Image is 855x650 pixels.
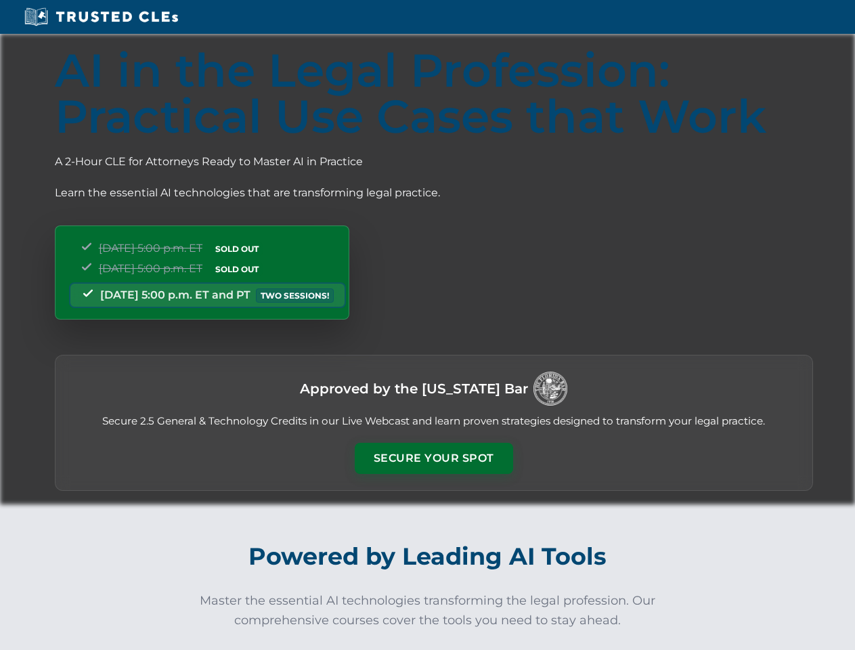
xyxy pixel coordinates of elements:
[211,242,263,256] span: SOLD OUT
[55,153,813,171] p: A 2-Hour CLE for Attorneys Ready to Master AI in Practice
[191,591,665,630] p: Master the essential AI technologies transforming the legal profession. Our comprehensive courses...
[72,414,796,429] p: Secure 2.5 General & Technology Credits in our Live Webcast and learn proven strategies designed ...
[20,7,182,27] img: Trusted CLEs
[53,533,803,580] h2: Powered by Leading AI Tools
[533,372,567,406] img: Logo
[99,242,202,255] span: [DATE] 5:00 p.m. ET
[300,376,528,401] h3: Approved by the [US_STATE] Bar
[211,262,263,276] span: SOLD OUT
[55,47,813,139] h1: AI in the Legal Profession: Practical Use Cases that Work
[99,262,202,275] span: [DATE] 5:00 p.m. ET
[355,443,513,474] button: Secure Your Spot
[55,184,813,202] p: Learn the essential AI technologies that are transforming legal practice.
